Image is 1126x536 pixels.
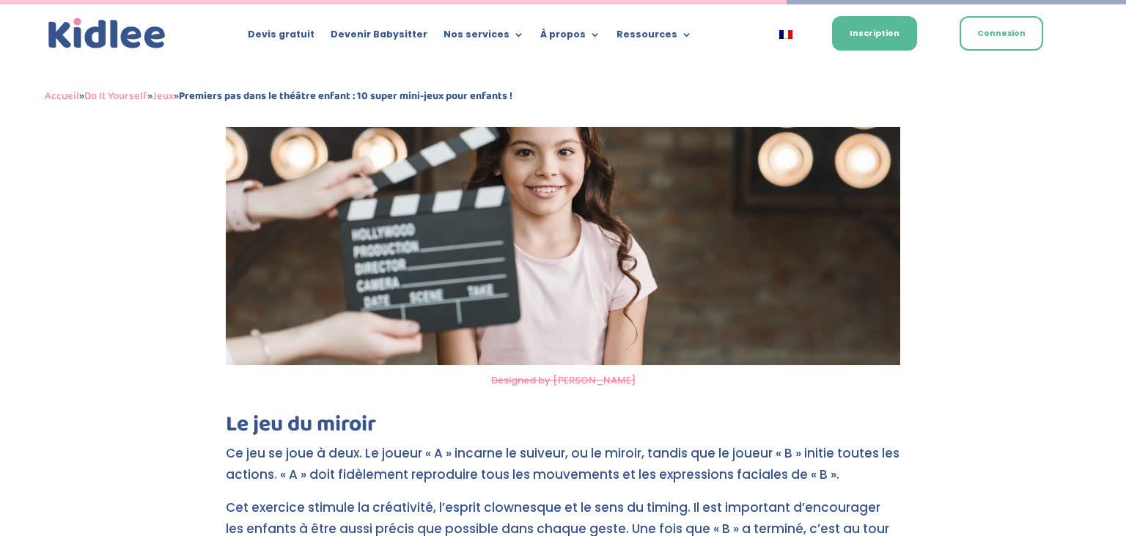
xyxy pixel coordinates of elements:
[617,29,692,45] a: Ressources
[779,30,792,39] img: Français
[179,87,512,105] strong: Premiers pas dans le théâtre enfant : 10 super mini-jeux pour enfants !
[45,15,169,53] img: logo_kidlee_bleu
[331,29,427,45] a: Devenir Babysitter
[226,443,900,498] p: Ce jeu se joue à deux. Le joueur « A » incarne le suiveur, ou le miroir, tandis que le joueur « B...
[45,15,169,53] a: Kidlee Logo
[45,87,512,105] span: » » »
[84,87,147,105] a: Do It Yourself
[248,29,314,45] a: Devis gratuit
[960,16,1043,51] a: Connexion
[491,373,636,387] a: Designed by [PERSON_NAME]
[45,87,79,105] a: Accueil
[832,16,917,51] a: Inscription
[226,414,900,443] h2: Le jeu du miroir
[540,29,600,45] a: À propos
[152,87,174,105] a: Jeux
[444,29,524,45] a: Nos services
